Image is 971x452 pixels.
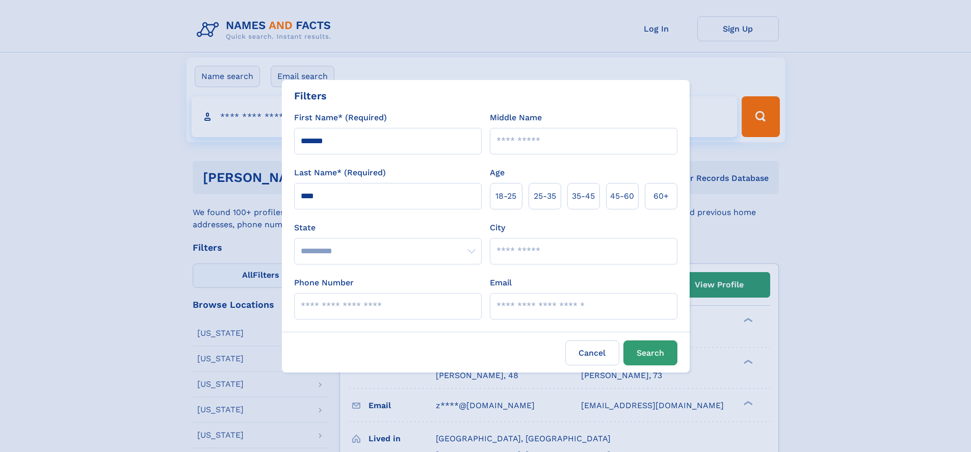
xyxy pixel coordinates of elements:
span: 25‑35 [534,190,556,202]
span: 18‑25 [495,190,516,202]
label: Age [490,167,505,179]
label: Email [490,277,512,289]
label: First Name* (Required) [294,112,387,124]
label: Last Name* (Required) [294,167,386,179]
label: Cancel [565,340,619,365]
div: Filters [294,88,327,103]
label: Middle Name [490,112,542,124]
label: State [294,222,482,234]
button: Search [623,340,677,365]
span: 35‑45 [572,190,595,202]
label: City [490,222,505,234]
label: Phone Number [294,277,354,289]
span: 60+ [653,190,669,202]
span: 45‑60 [610,190,634,202]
